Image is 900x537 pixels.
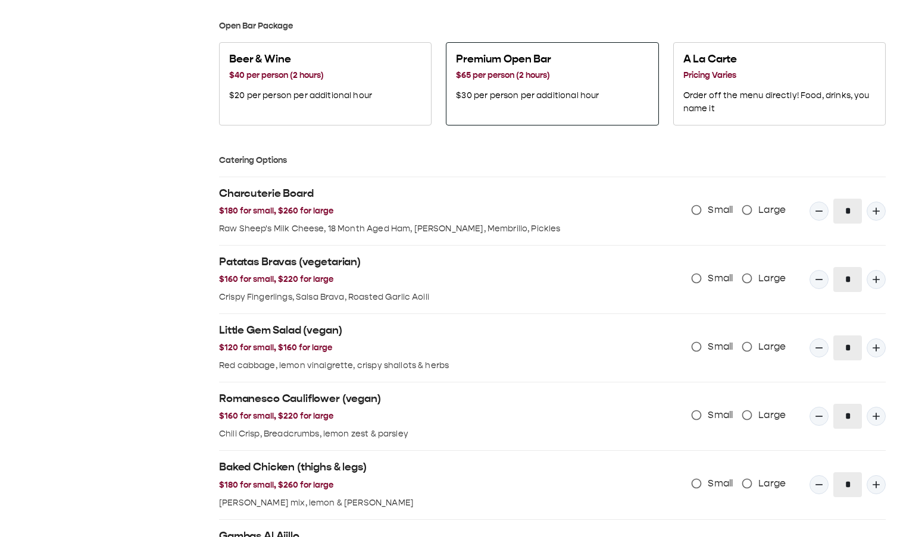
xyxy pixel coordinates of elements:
div: Quantity Input [810,472,886,497]
p: Red cabbage, lemon vinaigrette, crispy shallots & herbs [219,359,660,372]
h2: A La Carte [683,52,876,67]
h2: Romanesco Cauliflower (vegan) [219,392,660,406]
h3: Pricing Varies [683,69,876,82]
span: Large [758,340,786,354]
h2: Premium Open Bar [456,52,599,67]
div: Quantity Input [810,199,886,224]
h3: Open Bar Package [219,20,886,33]
h2: Beer & Wine [229,52,372,67]
div: Select one [219,42,886,125]
div: Quantity Input [810,335,886,360]
h3: $65 per person (2 hours) [456,69,599,82]
div: Quantity Input [810,404,886,429]
h3: $160 for small, $220 for large [219,273,660,286]
p: [PERSON_NAME] mix, lemon & [PERSON_NAME] [219,497,660,510]
div: Quantity Input [810,267,886,292]
h3: Catering Options [219,154,886,167]
p: Order off the menu directly! Food, drinks, you name it [683,89,876,115]
h3: $180 for small, $260 for large [219,479,660,492]
p: Crispy Fingerlings, Salsa Brava, Roasted Garlic Aoili [219,291,660,304]
span: Large [758,476,786,491]
h3: $180 for small, $260 for large [219,205,660,218]
span: Large [758,203,786,217]
span: Small [708,340,733,354]
h2: Little Gem Salad (vegan) [219,324,660,338]
span: Small [708,203,733,217]
h2: Baked Chicken (thighs & legs) [219,460,660,475]
button: Beer & Wine [219,42,432,125]
span: Small [708,271,733,285]
p: $20 per person per additional hour [229,89,372,102]
button: A La Carte [673,42,886,125]
p: Chili Crisp, Breadcrumbs, lemon zest & parsley [219,428,660,441]
span: Large [758,408,786,422]
span: Small [708,476,733,491]
p: Raw Sheep's Milk Cheese, 18 Month Aged Ham, [PERSON_NAME], Membrillo, Pickles [219,222,660,235]
button: Premium Open Bar [446,42,658,125]
span: Small [708,408,733,422]
h3: $160 for small, $220 for large [219,410,660,423]
h2: Patatas Bravas (vegetarian) [219,255,660,269]
h3: $120 for small, $160 for large [219,341,660,354]
p: $30 per person per additional hour [456,89,599,102]
span: Large [758,271,786,285]
h2: Charcuterie Board [219,187,660,201]
h3: $40 per person (2 hours) [229,69,372,82]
